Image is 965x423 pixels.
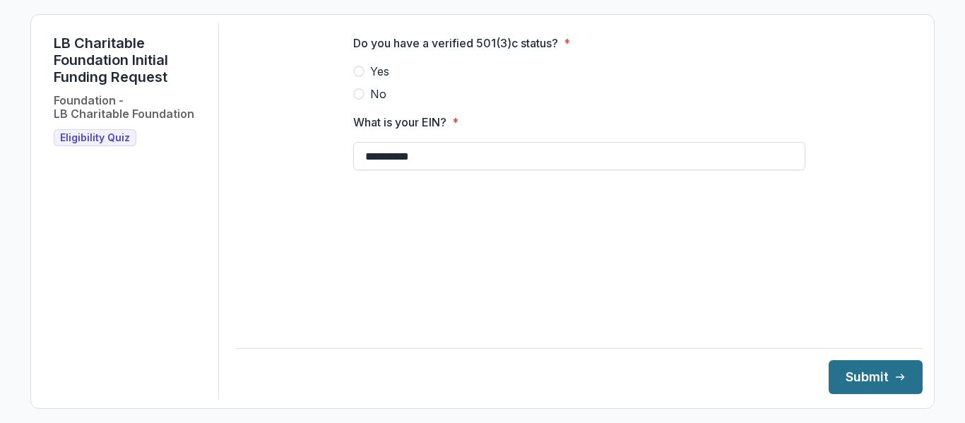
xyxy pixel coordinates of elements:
button: Submit [829,360,923,394]
span: Eligibility Quiz [60,132,130,144]
span: No [370,85,386,102]
h2: Foundation - LB Charitable Foundation [54,94,194,121]
p: What is your EIN? [353,114,446,131]
h1: LB Charitable Foundation Initial Funding Request [54,35,207,85]
span: Yes [370,63,389,80]
p: Do you have a verified 501(3)c status? [353,35,558,52]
